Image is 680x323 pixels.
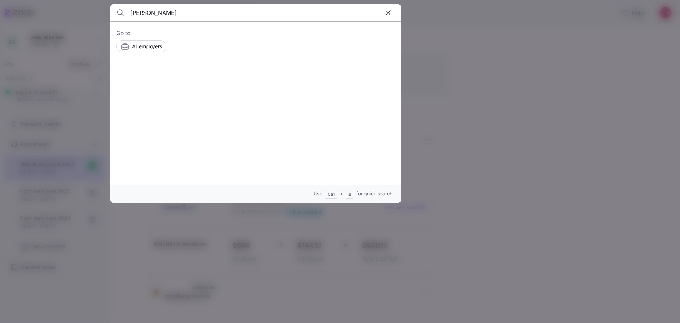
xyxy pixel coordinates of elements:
[132,43,162,50] span: All employers
[340,190,343,197] span: +
[348,191,351,197] span: B
[116,29,395,38] span: Go to
[356,190,392,197] span: for quick search
[116,40,166,52] button: All employers
[314,190,322,197] span: Use
[328,191,335,197] span: Ctrl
